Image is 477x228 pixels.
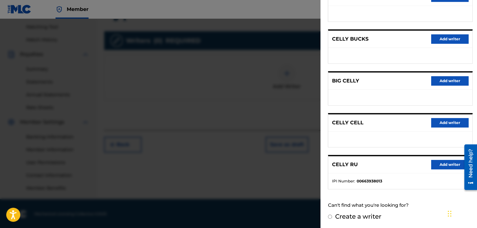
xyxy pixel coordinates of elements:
[335,213,381,220] label: Create a writer
[431,34,469,44] button: Add writer
[431,76,469,86] button: Add writer
[460,142,477,192] iframe: Resource Center
[332,161,358,168] p: CELLY RU
[357,178,382,184] strong: 00663938013
[448,204,451,223] div: Drag
[446,198,477,228] iframe: Chat Widget
[328,199,473,212] div: Can't find what you're looking for?
[431,160,469,169] button: Add writer
[332,119,364,126] p: CELLY CELL
[55,6,63,13] img: Top Rightsholder
[332,178,355,184] span: IPI Number :
[332,35,369,43] p: CELLY BUCKS
[67,6,89,13] span: Member
[332,77,359,85] p: BIG CELLY
[7,5,31,14] img: MLC Logo
[431,118,469,127] button: Add writer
